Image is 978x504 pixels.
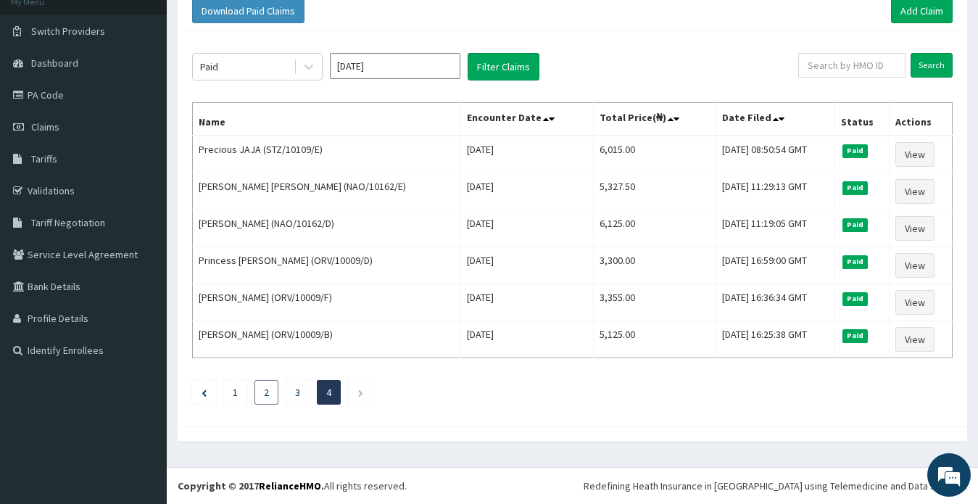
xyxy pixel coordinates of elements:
[798,53,906,78] input: Search by HMO ID
[167,467,978,504] footer: All rights reserved.
[593,103,716,136] th: Total Price(₦)
[330,53,460,79] input: Select Month and Year
[842,329,869,342] span: Paid
[895,290,935,315] a: View
[460,247,593,284] td: [DATE]
[27,73,59,109] img: d_794563401_company_1708531726252_794563401
[842,255,869,268] span: Paid
[31,152,57,165] span: Tariffs
[842,181,869,194] span: Paid
[7,344,276,394] textarea: Type your message and hit 'Enter'
[895,216,935,241] a: View
[468,53,539,80] button: Filter Claims
[193,247,461,284] td: Princess [PERSON_NAME] (ORV/10009/D)
[193,321,461,358] td: [PERSON_NAME] (ORV/10009/B)
[460,321,593,358] td: [DATE]
[895,142,935,167] a: View
[259,479,321,492] a: RelianceHMO
[842,292,869,305] span: Paid
[593,173,716,210] td: 5,327.50
[593,210,716,247] td: 6,125.00
[460,173,593,210] td: [DATE]
[895,179,935,204] a: View
[716,136,834,173] td: [DATE] 08:50:54 GMT
[890,103,953,136] th: Actions
[716,321,834,358] td: [DATE] 16:25:38 GMT
[842,218,869,231] span: Paid
[834,103,890,136] th: Status
[31,57,78,70] span: Dashboard
[895,327,935,352] a: View
[584,479,967,493] div: Redefining Heath Insurance in [GEOGRAPHIC_DATA] using Telemedicine and Data Science!
[295,386,300,399] a: Page 3
[716,173,834,210] td: [DATE] 11:29:13 GMT
[193,136,461,173] td: Precious JAJA (STZ/10109/E)
[233,386,238,399] a: Page 1
[593,284,716,321] td: 3,355.00
[31,25,105,38] span: Switch Providers
[842,144,869,157] span: Paid
[31,120,59,133] span: Claims
[193,210,461,247] td: [PERSON_NAME] (NAO/10162/D)
[193,173,461,210] td: [PERSON_NAME] [PERSON_NAME] (NAO/10162/E)
[202,386,207,399] a: Previous page
[716,210,834,247] td: [DATE] 11:19:05 GMT
[716,103,834,136] th: Date Filed
[238,7,273,42] div: Minimize live chat window
[716,284,834,321] td: [DATE] 16:36:34 GMT
[895,253,935,278] a: View
[75,81,244,100] div: Chat with us now
[460,136,593,173] td: [DATE]
[178,479,324,492] strong: Copyright © 2017 .
[460,103,593,136] th: Encounter Date
[593,321,716,358] td: 5,125.00
[264,386,269,399] a: Page 2
[193,284,461,321] td: [PERSON_NAME] (ORV/10009/F)
[200,59,218,74] div: Paid
[326,386,331,399] a: Page 4 is your current page
[357,386,364,399] a: Next page
[460,284,593,321] td: [DATE]
[593,247,716,284] td: 3,300.00
[716,247,834,284] td: [DATE] 16:59:00 GMT
[911,53,953,78] input: Search
[84,157,200,303] span: We're online!
[31,216,105,229] span: Tariff Negotiation
[593,136,716,173] td: 6,015.00
[193,103,461,136] th: Name
[460,210,593,247] td: [DATE]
